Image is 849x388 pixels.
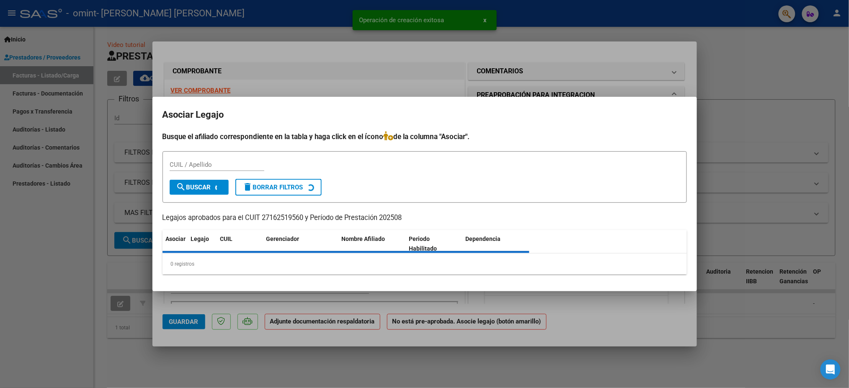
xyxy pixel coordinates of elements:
div: Open Intercom Messenger [821,360,841,380]
span: Gerenciador [266,235,299,242]
div: 0 registros [163,253,687,274]
button: Buscar [170,180,229,195]
mat-icon: search [176,182,186,192]
span: Dependencia [465,235,501,242]
datatable-header-cell: Dependencia [462,230,529,258]
button: Borrar Filtros [235,179,322,196]
h4: Busque el afiliado correspondiente en la tabla y haga click en el ícono de la columna "Asociar". [163,131,687,142]
datatable-header-cell: CUIL [217,230,263,258]
span: Legajo [191,235,209,242]
span: Buscar [176,184,211,191]
span: Nombre Afiliado [342,235,385,242]
h2: Asociar Legajo [163,107,687,123]
span: CUIL [220,235,233,242]
span: Borrar Filtros [243,184,303,191]
mat-icon: delete [243,182,253,192]
datatable-header-cell: Gerenciador [263,230,338,258]
datatable-header-cell: Legajo [188,230,217,258]
span: Periodo Habilitado [409,235,437,252]
p: Legajos aprobados para el CUIT 27162519560 y Período de Prestación 202508 [163,213,687,223]
datatable-header-cell: Periodo Habilitado [405,230,462,258]
datatable-header-cell: Asociar [163,230,188,258]
span: Asociar [166,235,186,242]
datatable-header-cell: Nombre Afiliado [338,230,406,258]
